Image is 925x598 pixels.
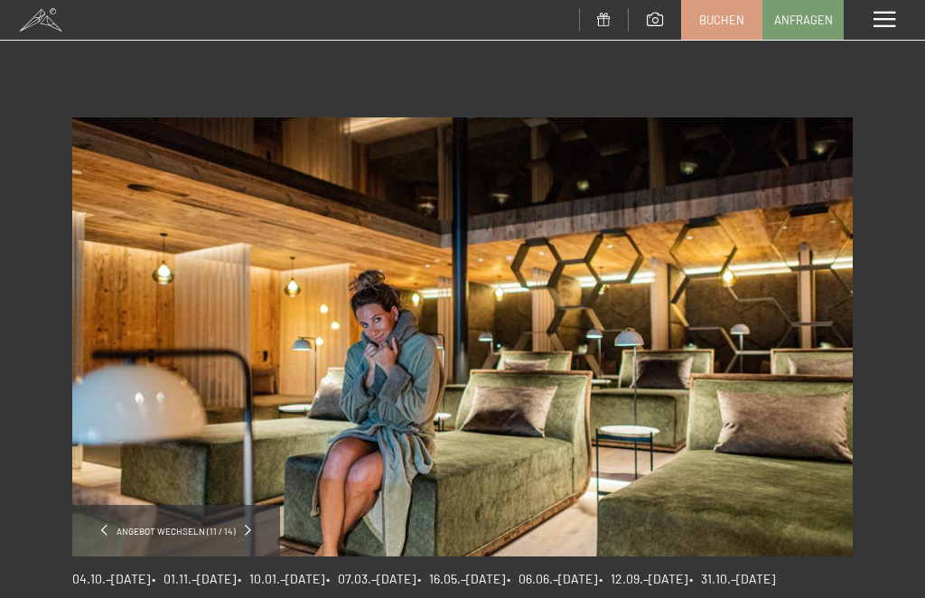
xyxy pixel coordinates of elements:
span: • 12.09.–[DATE] [599,571,687,586]
span: Angebot wechseln (11 / 14) [107,525,245,537]
span: Buchen [699,12,744,28]
span: • 07.03.–[DATE] [326,571,416,586]
img: 7=6 Spezial Angebot [72,117,853,556]
span: Anfragen [774,12,833,28]
span: 04.10.–[DATE] [72,571,150,586]
a: Anfragen [763,1,843,39]
span: • 16.05.–[DATE] [417,571,505,586]
span: • 10.01.–[DATE] [238,571,324,586]
span: • 01.11.–[DATE] [152,571,236,586]
span: • 31.10.–[DATE] [689,571,775,586]
span: • 06.06.–[DATE] [507,571,597,586]
a: Buchen [682,1,761,39]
